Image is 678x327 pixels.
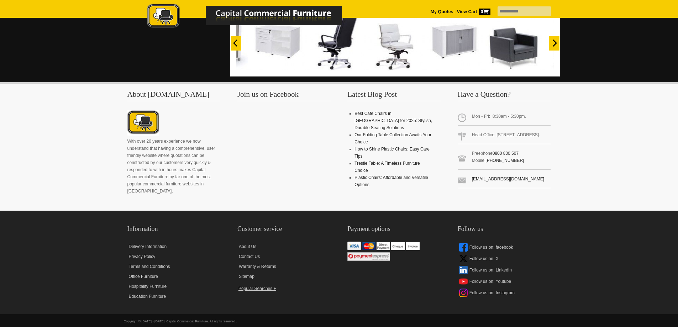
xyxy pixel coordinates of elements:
[237,110,330,188] iframe: fb:page Facebook Social Plugin
[458,287,551,299] a: Follow us on: Instagram
[237,91,331,101] h3: Join us on Facebook
[127,242,221,252] a: Delivery Information
[458,264,551,276] a: Follow us on: LinkedIn
[237,242,331,252] a: About Us
[127,262,221,271] a: Terms and Conditions
[127,223,221,237] h2: Information
[483,12,542,70] img: 08
[458,110,551,126] span: Mon - Fri: 8:30am - 5:30pm.
[485,158,524,163] a: [PHONE_NUMBER]
[127,91,221,101] h3: About [DOMAIN_NAME]
[127,271,221,281] a: Office Furniture
[237,262,331,271] a: Warranty & Returns
[459,243,468,252] img: facebook-icon
[362,242,375,250] img: Mastercard
[347,252,390,261] img: Windcave / Payment Express
[127,4,377,32] a: Capital Commercial Furniture Logo
[354,132,431,144] a: Our Folding Table Collection Awaits Your Choice
[189,12,248,70] img: 01
[459,289,468,297] img: instagram-icon
[458,147,551,170] span: Freephone Mobile:
[458,276,551,287] a: Follow us on: Youtube
[391,242,405,250] img: Cheque
[493,151,519,156] a: 0800 800 507
[248,12,307,70] img: 12
[307,12,366,70] img: 11
[237,223,331,237] h2: Customer service
[366,12,424,70] img: 10
[127,291,221,301] a: Education Furniture
[431,9,453,14] a: My Quotes
[354,175,428,187] a: Plastic Chairs: Affordable and Versatile Options
[124,320,237,323] span: Copyright © [DATE] - [DATE], Capital Commercial Furniture. All rights reserved .
[127,4,377,30] img: Capital Commercial Furniture Logo
[459,277,468,286] img: youtube-icon
[458,223,551,237] h2: Follow us
[456,9,490,14] a: View Cart0
[424,12,483,70] img: 09
[459,266,468,274] img: linkedin-icon
[347,242,361,250] img: VISA
[377,242,390,250] img: Direct Payment
[237,252,331,262] a: Contact Us
[459,254,468,263] img: x-icon
[347,223,441,237] h2: Payment options
[347,91,441,101] h3: Latest Blog Post
[406,242,420,250] img: Invoice
[458,253,551,264] a: Follow us on: X
[472,176,544,181] a: [EMAIL_ADDRESS][DOMAIN_NAME]
[127,252,221,262] a: Privacy Policy
[127,281,221,291] a: Hospitality Furniture
[237,271,331,281] a: Sitemap
[479,9,490,15] span: 0
[354,161,420,173] a: Trestle Table: A Timeless Furniture Choice
[457,9,490,14] strong: View Cart
[127,138,221,195] p: With over 20 years experience we now understand that having a comprehensive, user friendly websit...
[549,36,559,51] button: Next
[542,12,600,70] img: 07
[458,91,551,101] h3: Have a Question?
[458,242,551,253] a: Follow us on: facebook
[354,147,430,159] a: How to Shine Plastic Chairs: Easy Care Tips
[127,110,159,136] img: About CCFNZ Logo
[354,111,432,130] a: Best Cafe Chairs in [GEOGRAPHIC_DATA] for 2025: Stylish, Durable Seating Solutions
[231,36,241,51] button: Previous
[458,128,551,144] span: Head Office: [STREET_ADDRESS].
